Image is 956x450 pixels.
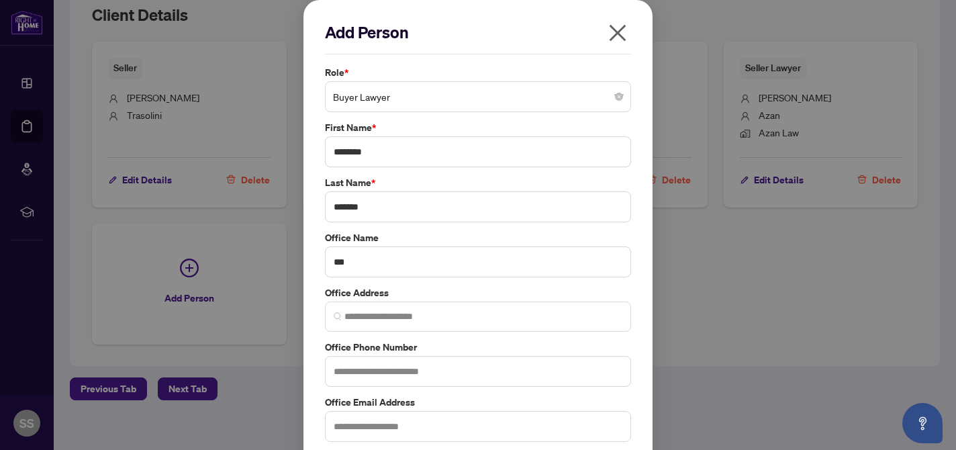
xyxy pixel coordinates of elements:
label: Last Name [325,175,631,190]
label: Office Address [325,285,631,300]
label: Office Phone Number [325,340,631,355]
span: close [607,22,628,44]
img: search_icon [334,312,342,320]
label: Office Email Address [325,395,631,410]
label: First Name [325,120,631,135]
span: close-circle [615,93,623,101]
button: Open asap [902,403,943,443]
label: Role [325,65,631,80]
span: Buyer Lawyer [333,84,623,109]
label: Office Name [325,230,631,245]
h2: Add Person [325,21,631,43]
